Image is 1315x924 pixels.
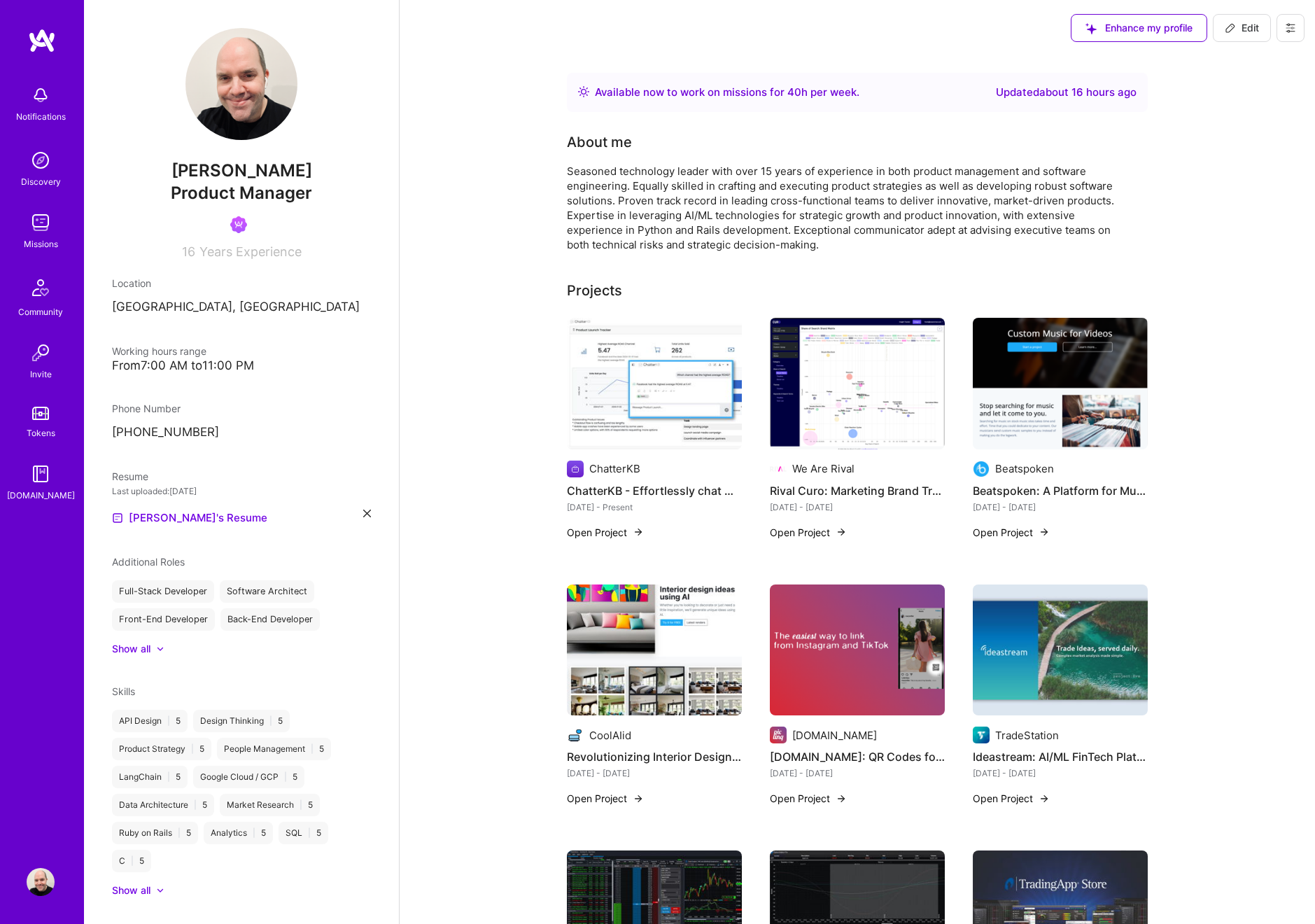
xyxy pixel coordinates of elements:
div: Beatspoken [995,461,1054,476]
div: Show all [112,642,150,656]
span: | [167,715,170,727]
span: [PERSON_NAME] [112,160,371,181]
p: [GEOGRAPHIC_DATA], [GEOGRAPHIC_DATA] [112,299,371,316]
div: Available now to work on missions for h per week . [595,84,859,101]
span: | [253,827,255,839]
div: Ruby on Rails 5 [112,822,198,844]
img: Company logo [770,727,787,743]
div: Software Architect [220,580,314,603]
img: Revolutionizing Interior Design with AI: CoolAIid [567,584,742,716]
span: | [311,743,314,755]
img: Ideastream: AI/ML FinTech Platform for Trading Ideas [973,584,1148,716]
div: [DOMAIN_NAME] [7,488,75,503]
span: Years Experience [199,244,302,259]
div: [DATE] - [DATE] [770,500,945,514]
img: ChatterKB - Effortlessly chat with your files, using AI, and create actionable dashboards. [567,318,742,449]
i: icon Close [363,510,371,517]
div: [DATE] - Present [567,500,742,514]
button: Open Project [567,791,644,806]
img: Company logo [770,461,787,477]
div: Data Architecture 5 [112,794,214,816]
div: CoolAIid [589,728,631,743]
div: SQL 5 [279,822,328,844]
img: Piclinq.com: QR Codes for Instagram [770,584,945,716]
span: Working hours range [112,345,206,357]
span: | [284,771,287,783]
i: icon SuggestedTeams [1085,23,1097,34]
img: Invite [27,339,55,367]
img: discovery [27,146,55,174]
div: Google Cloud / GCP 5 [193,766,304,788]
span: | [194,799,197,811]
div: From 7:00 AM to 11:00 PM [112,358,371,373]
span: Skills [112,685,135,697]
div: Projects [567,280,622,301]
span: | [308,827,311,839]
button: Open Project [770,525,847,540]
img: arrow-right [836,526,847,538]
div: Back-End Developer [220,608,320,631]
img: Company logo [973,461,990,477]
div: [DATE] - [DATE] [973,766,1148,780]
img: teamwork [27,209,55,237]
button: Open Project [567,525,644,540]
span: | [131,855,134,867]
div: [DATE] - [DATE] [567,766,742,780]
div: [DOMAIN_NAME] [792,728,877,743]
div: Market Research 5 [220,794,320,816]
div: ChatterKB [589,461,640,476]
span: | [167,771,170,783]
span: Enhance my profile [1085,21,1193,35]
button: Edit [1213,14,1271,42]
span: Product Manager [171,183,312,203]
p: [PHONE_NUMBER] [112,424,371,441]
div: Discovery [21,174,61,189]
div: Last uploaded: [DATE] [112,484,371,498]
h4: Ideastream: AI/ML FinTech Platform for Trading Ideas [973,748,1148,766]
img: Beatspoken: A Platform for Musicians and Video Creators [973,318,1148,449]
h4: Beatspoken: A Platform for Musicians and Video Creators [973,482,1148,500]
h4: Revolutionizing Interior Design with AI: CoolAIid [567,748,742,766]
div: Missions [24,237,58,251]
div: Invite [30,367,52,381]
button: Open Project [770,791,847,806]
div: Notifications [16,109,66,124]
img: tokens [32,407,49,420]
img: Community [24,271,57,304]
img: arrow-right [633,793,644,804]
div: Front-End Developer [112,608,215,631]
h4: [DOMAIN_NAME]: QR Codes for Instagram [770,748,945,766]
img: Resume [112,512,123,524]
a: [PERSON_NAME]'s Resume [112,510,267,526]
div: Location [112,276,371,290]
img: User Avatar [27,868,55,896]
button: Open Project [973,791,1050,806]
span: 40 [787,85,801,99]
img: guide book [27,460,55,488]
span: | [178,827,181,839]
div: C 5 [112,850,151,872]
button: Enhance my profile [1071,14,1207,42]
img: logo [28,28,56,53]
img: Company logo [567,727,584,743]
div: API Design 5 [112,710,188,732]
div: We Are Rival [792,461,855,476]
div: TradeStation [995,728,1059,743]
span: Additional Roles [112,556,185,568]
div: About me [567,132,632,153]
h4: ChatterKB - Effortlessly chat with your files, using AI, and create actionable dashboards. [567,482,742,500]
img: arrow-right [1039,793,1050,804]
div: Tokens [27,426,55,440]
div: Product Strategy 5 [112,738,211,760]
img: Company logo [973,727,990,743]
span: | [191,743,194,755]
img: bell [27,81,55,109]
div: LangChain 5 [112,766,188,788]
span: Resume [112,470,148,482]
img: arrow-right [836,793,847,804]
span: Edit [1225,21,1259,35]
div: [DATE] - [DATE] [770,766,945,780]
div: People Management 5 [217,738,331,760]
div: Community [18,304,63,319]
img: Been on Mission [230,216,247,233]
